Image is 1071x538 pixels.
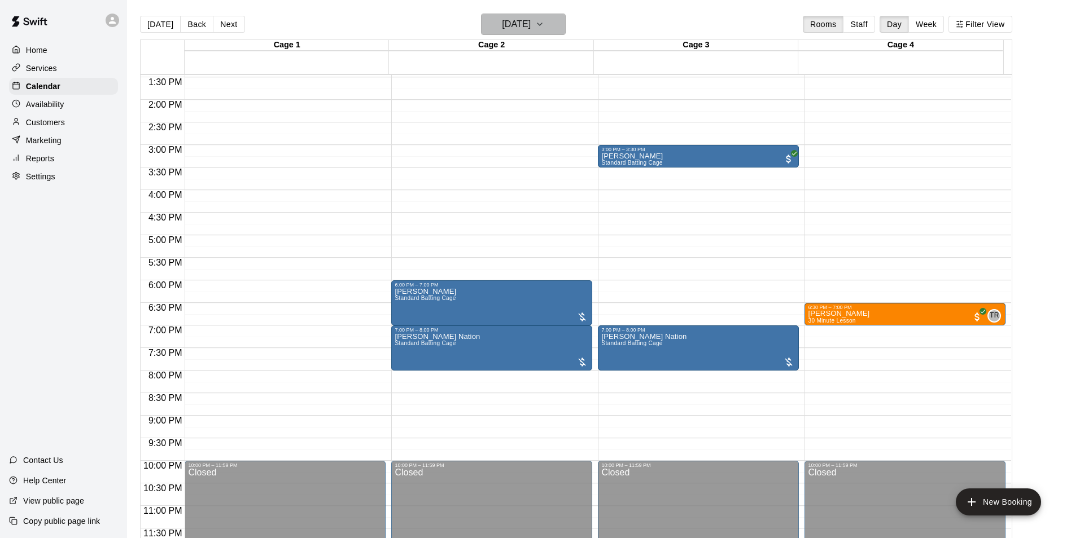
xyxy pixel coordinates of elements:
span: 11:30 PM [141,528,185,538]
a: Availability [9,96,118,113]
button: Filter View [948,16,1012,33]
span: 6:00 PM [146,280,185,290]
span: Tom Reusch [992,309,1001,323]
a: Calendar [9,78,118,95]
div: 7:00 PM – 8:00 PM [395,327,589,333]
span: Standard Batting Cage [601,160,662,166]
div: 10:00 PM – 11:59 PM [601,462,795,468]
p: Customers [26,117,65,128]
button: add [956,488,1041,515]
span: 2:00 PM [146,100,185,109]
a: Reports [9,150,118,167]
button: Day [880,16,909,33]
span: Standard Batting Cage [395,340,456,346]
span: 1:30 PM [146,77,185,87]
div: Cage 3 [594,40,798,51]
div: 6:00 PM – 7:00 PM [395,282,589,288]
a: Home [9,42,118,59]
p: Availability [26,99,64,110]
div: 10:00 PM – 11:59 PM [188,462,382,468]
span: All customers have paid [972,311,983,323]
div: Cage 2 [389,40,593,51]
button: Rooms [803,16,843,33]
span: 30 Minute Lesson [808,317,855,324]
button: Next [213,16,244,33]
div: 6:30 PM – 7:00 PM [808,305,1002,310]
div: 7:00 PM – 8:00 PM: Standard Batting Cage [391,325,592,371]
p: Services [26,63,57,74]
div: 7:00 PM – 8:00 PM: Standard Batting Cage [598,325,799,371]
p: Contact Us [23,455,63,466]
a: Marketing [9,132,118,149]
div: Tom Reusch [987,309,1001,323]
button: [DATE] [481,14,566,35]
p: View public page [23,495,84,506]
div: 7:00 PM – 8:00 PM [601,327,795,333]
button: Back [180,16,213,33]
span: 5:00 PM [146,235,185,245]
span: Standard Batting Cage [601,340,662,346]
span: 7:00 PM [146,325,185,335]
div: 3:00 PM – 3:30 PM: Standard Batting Cage [598,145,799,167]
div: 3:00 PM – 3:30 PM [601,147,795,152]
button: Staff [843,16,875,33]
div: 6:30 PM – 7:00 PM: 30 Minute Lesson [805,303,1006,325]
span: 10:30 PM [141,483,185,493]
p: Settings [26,171,55,182]
div: Cage 1 [185,40,389,51]
p: Help Center [23,475,66,486]
span: 9:30 PM [146,438,185,448]
span: 10:00 PM [141,461,185,470]
span: 5:30 PM [146,258,185,267]
button: Week [908,16,944,33]
div: 10:00 PM – 11:59 PM [395,462,589,468]
span: All customers have paid [783,153,794,165]
span: 2:30 PM [146,122,185,132]
span: 7:30 PM [146,348,185,358]
a: Customers [9,114,118,131]
span: 11:00 PM [141,506,185,515]
span: 4:30 PM [146,213,185,222]
span: TR [990,310,999,321]
div: 10:00 PM – 11:59 PM [808,462,1002,468]
p: Marketing [26,135,62,146]
p: Home [26,45,47,56]
button: [DATE] [140,16,181,33]
span: 6:30 PM [146,303,185,312]
h6: [DATE] [502,16,531,32]
p: Copy public page link [23,515,100,527]
div: Cage 4 [798,40,1003,51]
span: 8:30 PM [146,393,185,403]
span: Standard Batting Cage [395,295,456,301]
div: 6:00 PM – 7:00 PM: Standard Batting Cage [391,280,592,325]
p: Reports [26,153,54,164]
span: 3:30 PM [146,167,185,177]
span: 4:00 PM [146,190,185,200]
span: 8:00 PM [146,371,185,380]
span: 9:00 PM [146,416,185,425]
a: Services [9,60,118,77]
p: Calendar [26,81,60,92]
a: Settings [9,168,118,185]
span: 3:00 PM [146,145,185,155]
